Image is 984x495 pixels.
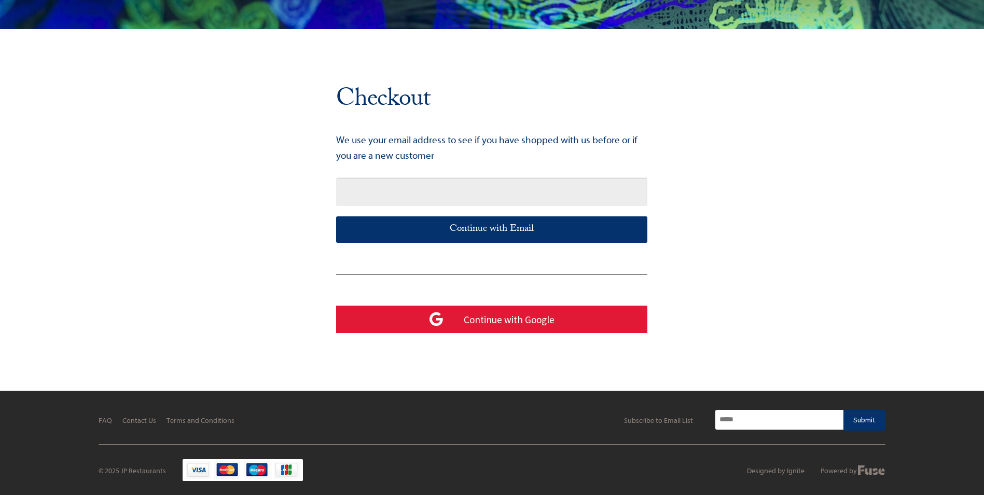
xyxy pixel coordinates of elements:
[122,416,156,425] a: Contact Us
[843,410,886,431] button: Submit
[336,132,647,163] p: We use your email address to see if you have shopped with us before or if you are a new customer
[336,306,647,333] a: Continue with Google
[167,416,234,425] a: Terms and Conditions
[624,416,693,424] div: Subscribe to Email List
[336,216,647,242] div: Continue with Email
[99,466,166,475] div: © 2025 JP Restaurants
[747,466,806,475] a: Designed by Ignite.
[821,466,885,475] a: Powered by
[336,84,647,119] h1: Checkout
[99,416,112,425] a: FAQ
